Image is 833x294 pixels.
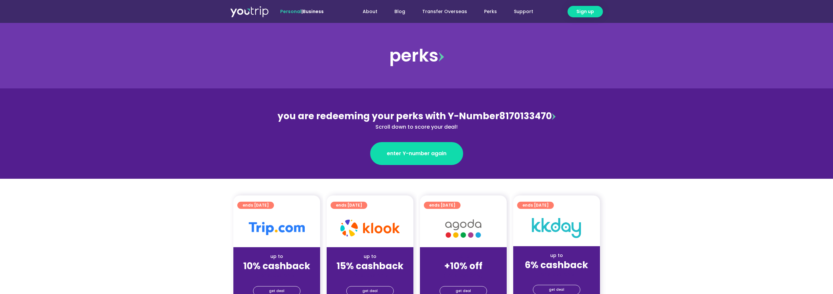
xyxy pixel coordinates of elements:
[424,202,461,209] a: ends [DATE]
[370,142,463,165] a: enter Y-number again
[237,202,274,209] a: ends [DATE]
[280,8,324,15] span: |
[517,202,554,209] a: ends [DATE]
[457,253,469,260] span: up to
[518,271,595,278] div: (for stays only)
[568,6,603,17] a: Sign up
[429,202,455,209] span: ends [DATE]
[332,253,408,260] div: up to
[336,260,404,272] strong: 15% cashback
[518,252,595,259] div: up to
[331,202,367,209] a: ends [DATE]
[425,272,501,279] div: (for stays only)
[354,6,386,18] a: About
[303,8,324,15] a: Business
[280,8,301,15] span: Personal
[332,272,408,279] div: (for stays only)
[522,202,549,209] span: ends [DATE]
[239,272,315,279] div: (for stays only)
[444,260,482,272] strong: +10% off
[239,253,315,260] div: up to
[386,6,414,18] a: Blog
[336,202,362,209] span: ends [DATE]
[275,109,559,131] div: 8170133470
[476,6,505,18] a: Perks
[505,6,542,18] a: Support
[243,202,269,209] span: ends [DATE]
[275,123,559,131] div: Scroll down to score your deal!
[525,259,588,271] strong: 6% cashback
[278,110,499,122] span: you are redeeming your perks with Y-Number
[576,8,594,15] span: Sign up
[387,150,446,157] span: enter Y-number again
[341,6,542,18] nav: Menu
[414,6,476,18] a: Transfer Overseas
[243,260,310,272] strong: 10% cashback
